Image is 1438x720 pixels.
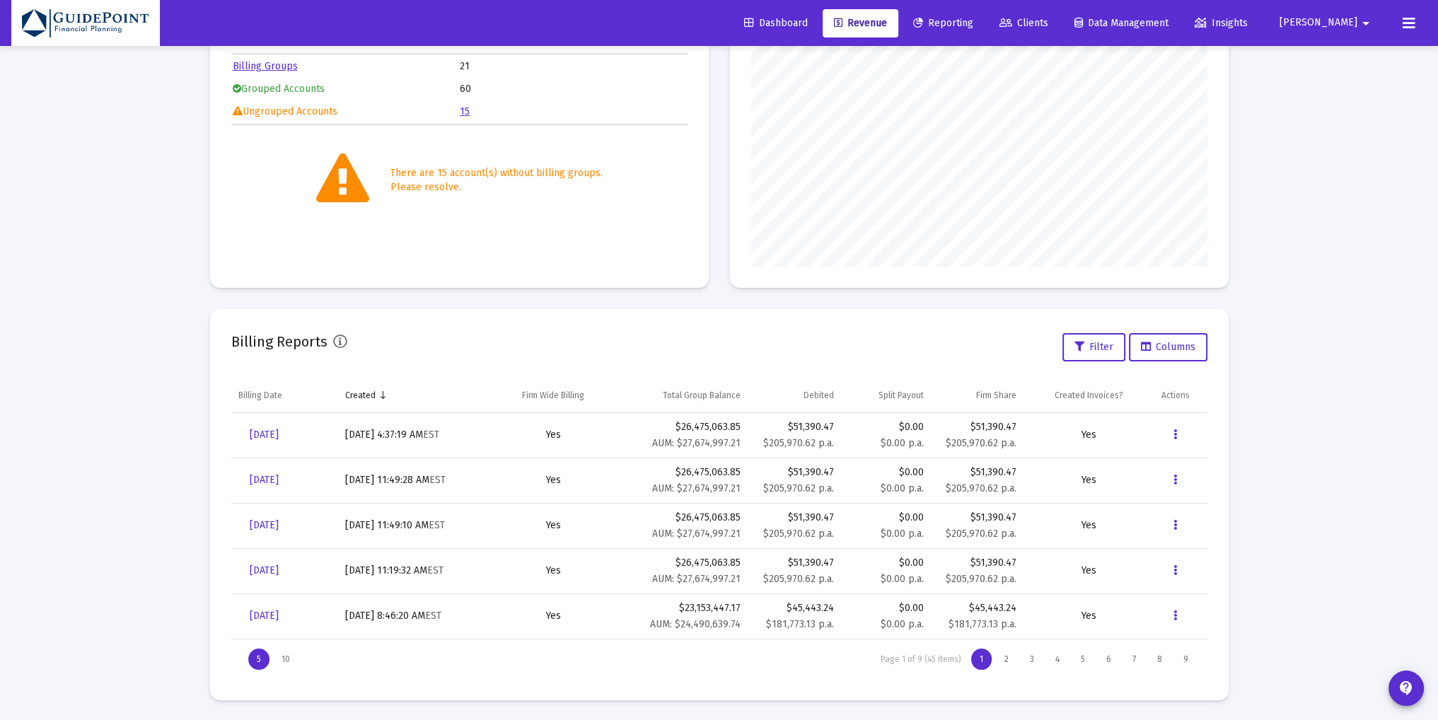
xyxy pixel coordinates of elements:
[902,9,985,37] a: Reporting
[881,654,961,665] div: Page 1 of 9 (45 items)
[345,390,376,401] div: Created
[1129,333,1207,361] button: Columns
[1031,518,1147,533] div: Yes
[338,378,489,412] td: Column Created
[755,511,833,525] div: $51,390.47
[1072,649,1094,670] div: Page 5
[976,390,1016,401] div: Firm Share
[238,421,290,449] a: [DATE]
[841,378,931,412] td: Column Split Payout
[748,378,840,412] td: Column Debited
[804,390,834,401] div: Debited
[1074,17,1169,29] span: Data Management
[755,465,833,480] div: $51,390.47
[1024,378,1154,412] td: Column Created Invoices?
[946,437,1016,449] small: $205,970.62 p.a.
[345,609,482,623] div: [DATE] 8:46:20 AM
[946,573,1016,585] small: $205,970.62 p.a.
[823,9,898,37] a: Revenue
[652,482,741,494] small: AUM: $27,674,997.21
[1063,9,1180,37] a: Data Management
[250,564,279,576] span: [DATE]
[946,482,1016,494] small: $205,970.62 p.a.
[1263,8,1391,37] button: [PERSON_NAME]
[880,437,923,449] small: $0.00 p.a.
[429,519,445,531] small: EST
[497,428,610,442] div: Yes
[763,437,834,449] small: $205,970.62 p.a.
[273,649,298,670] div: Display 10 items on page
[250,474,279,486] span: [DATE]
[1062,333,1125,361] button: Filter
[1161,390,1189,401] div: Actions
[489,378,617,412] td: Column Firm Wide Billing
[250,610,279,622] span: [DATE]
[880,482,923,494] small: $0.00 p.a.
[1154,378,1207,412] td: Column Actions
[427,564,443,576] small: EST
[345,518,482,533] div: [DATE] 11:49:10 AM
[949,618,1016,630] small: $181,773.13 p.a.
[345,428,482,442] div: [DATE] 4:37:19 AM
[988,9,1060,37] a: Clients
[1074,341,1113,353] span: Filter
[848,556,924,586] div: $0.00
[233,101,459,122] td: Ungrouped Accounts
[744,17,808,29] span: Dashboard
[930,378,1023,412] td: Column Firm Share
[497,609,610,623] div: Yes
[1195,17,1248,29] span: Insights
[497,473,610,487] div: Yes
[231,330,327,353] h2: Billing Reports
[1031,428,1147,442] div: Yes
[766,618,834,630] small: $181,773.13 p.a.
[834,17,887,29] span: Revenue
[460,56,686,77] td: 21
[1055,390,1123,401] div: Created Invoices?
[937,556,1016,570] div: $51,390.47
[937,465,1016,480] div: $51,390.47
[755,556,833,570] div: $51,390.47
[390,166,603,180] div: There are 15 account(s) without billing groups.
[1141,341,1195,353] span: Columns
[733,9,819,37] a: Dashboard
[1175,649,1197,670] div: Page 9
[345,473,482,487] div: [DATE] 11:49:28 AM
[996,649,1017,670] div: Page 2
[497,564,610,578] div: Yes
[1183,9,1259,37] a: Insights
[497,518,610,533] div: Yes
[460,79,686,100] td: 60
[522,390,584,401] div: Firm Wide Billing
[238,511,290,540] a: [DATE]
[1098,649,1120,670] div: Page 6
[231,378,1207,679] div: Data grid
[946,528,1016,540] small: $205,970.62 p.a.
[763,573,834,585] small: $205,970.62 p.a.
[231,639,1207,679] div: Page Navigation
[390,180,603,194] div: Please resolve.
[345,564,482,578] div: [DATE] 11:19:32 AM
[848,420,924,451] div: $0.00
[1031,609,1147,623] div: Yes
[848,511,924,541] div: $0.00
[937,601,1016,615] div: $45,443.24
[1031,473,1147,487] div: Yes
[1021,649,1043,670] div: Page 3
[238,390,282,401] div: Billing Date
[880,528,923,540] small: $0.00 p.a.
[625,465,741,496] div: $26,475,063.85
[248,649,269,670] div: Display 5 items on page
[22,9,149,37] img: Dashboard
[763,528,834,540] small: $205,970.62 p.a.
[848,601,924,632] div: $0.00
[913,17,973,29] span: Reporting
[1398,680,1415,697] mat-icon: contact_support
[625,601,741,632] div: $23,153,447.17
[425,610,441,622] small: EST
[1031,564,1147,578] div: Yes
[238,466,290,494] a: [DATE]
[652,528,741,540] small: AUM: $27,674,997.21
[625,511,741,541] div: $26,475,063.85
[755,420,833,434] div: $51,390.47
